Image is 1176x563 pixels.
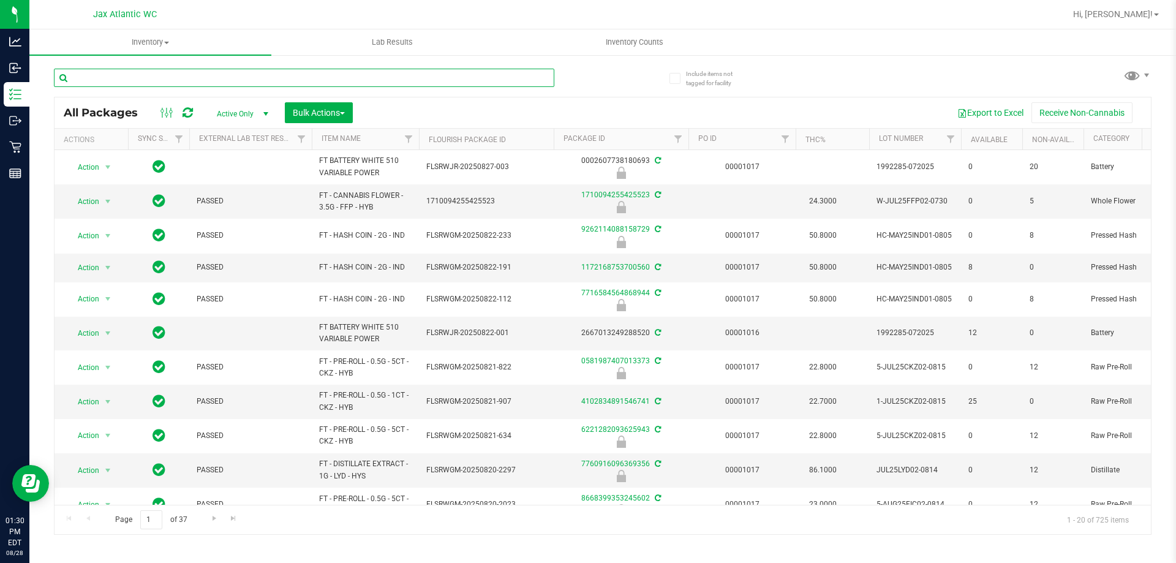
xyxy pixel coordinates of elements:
span: PASSED [197,499,304,510]
a: Inventory Counts [513,29,755,55]
a: Filter [775,129,796,149]
span: W-JUL25FFP02-0730 [876,195,954,207]
span: select [100,496,116,513]
div: Actions [64,135,123,144]
a: Go to the last page [225,510,243,527]
span: Action [67,290,100,308]
span: FT - PRE-ROLL - 0.5G - 5CT - FIC - HYB [319,493,412,516]
div: 0002607738180693 [552,155,690,179]
a: 00001016 [725,328,759,337]
span: 0 [968,293,1015,305]
a: Item Name [322,134,361,143]
span: In Sync [153,427,165,444]
a: 00001017 [725,431,759,440]
span: FT - HASH COIN - 2G - IND [319,293,412,305]
span: 20 [1030,161,1076,173]
span: FT - HASH COIN - 2G - IND [319,262,412,273]
span: 0 [968,161,1015,173]
span: HC-MAY25IND01-0805 [876,293,954,305]
span: PASSED [197,430,304,442]
span: Action [67,427,100,444]
span: In Sync [153,358,165,376]
span: In Sync [153,393,165,410]
span: 22.7000 [803,393,843,410]
div: Newly Received [552,167,690,179]
span: Jax Atlantic WC [93,9,157,20]
span: PASSED [197,396,304,407]
span: FLSRWGM-20250820-2023 [426,499,546,510]
span: In Sync [153,259,165,276]
span: 86.1000 [803,461,843,479]
span: 0 [1030,396,1076,407]
span: HC-MAY25IND01-0805 [876,262,954,273]
span: Action [67,193,100,210]
span: 0 [1030,262,1076,273]
span: HC-MAY25IND01-0805 [876,230,954,241]
span: FT - DISTILLATE EXTRACT - 1G - LYD - HYS [319,458,412,482]
span: Sync from Compliance System [653,494,661,502]
a: 00001017 [725,263,759,271]
iframe: Resource center [12,465,49,502]
span: Page of 37 [105,510,197,529]
a: 00001017 [725,500,759,508]
a: 00001017 [725,231,759,240]
a: Sync Status [138,134,185,143]
input: Search Package ID, Item Name, SKU, Lot or Part Number... [54,69,554,87]
span: 25 [968,396,1015,407]
span: 50.8000 [803,290,843,308]
a: Inventory [29,29,271,55]
span: In Sync [153,496,165,513]
a: Filter [169,129,189,149]
a: Go to the next page [205,510,223,527]
div: 2667013249288520 [552,327,690,339]
span: FLSRWGM-20250822-112 [426,293,546,305]
inline-svg: Inbound [9,62,21,74]
a: External Lab Test Result [199,134,295,143]
span: Inventory Counts [589,37,680,48]
p: 08/28 [6,548,24,557]
span: Inventory [29,37,271,48]
inline-svg: Analytics [9,36,21,48]
span: 0 [968,499,1015,510]
span: FT - PRE-ROLL - 0.5G - 5CT - CKZ - HYB [319,424,412,447]
span: select [100,427,116,444]
span: In Sync [153,192,165,210]
span: 0 [1030,327,1076,339]
span: PASSED [197,195,304,207]
span: In Sync [153,461,165,478]
span: select [100,325,116,342]
inline-svg: Retail [9,141,21,153]
span: 1992285-072025 [876,327,954,339]
span: 1992285-072025 [876,161,954,173]
span: 12 [1030,499,1076,510]
span: 22.8000 [803,358,843,376]
a: PO ID [698,134,717,143]
div: Newly Received [552,299,690,311]
span: Sync from Compliance System [653,156,661,165]
span: 12 [1030,361,1076,373]
span: In Sync [153,227,165,244]
span: 24.3000 [803,192,843,210]
span: FT BATTERY WHITE 510 VARIABLE POWER [319,155,412,178]
span: Bulk Actions [293,108,345,118]
span: 0 [968,195,1015,207]
a: Available [971,135,1008,144]
span: 5 [1030,195,1076,207]
a: 7760916096369356 [581,459,650,468]
span: FLSRWGM-20250822-191 [426,262,546,273]
span: Sync from Compliance System [653,397,661,406]
span: select [100,359,116,376]
a: Lab Results [271,29,513,55]
span: Sync from Compliance System [653,357,661,365]
a: 1172168753700560 [581,263,650,271]
inline-svg: Inventory [9,88,21,100]
span: Sync from Compliance System [653,328,661,337]
a: 00001017 [725,162,759,171]
span: Sync from Compliance System [653,191,661,199]
span: Sync from Compliance System [653,459,661,468]
span: Action [67,325,100,342]
a: 6221282093625943 [581,425,650,434]
inline-svg: Reports [9,167,21,179]
span: select [100,462,116,479]
a: Filter [941,129,961,149]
